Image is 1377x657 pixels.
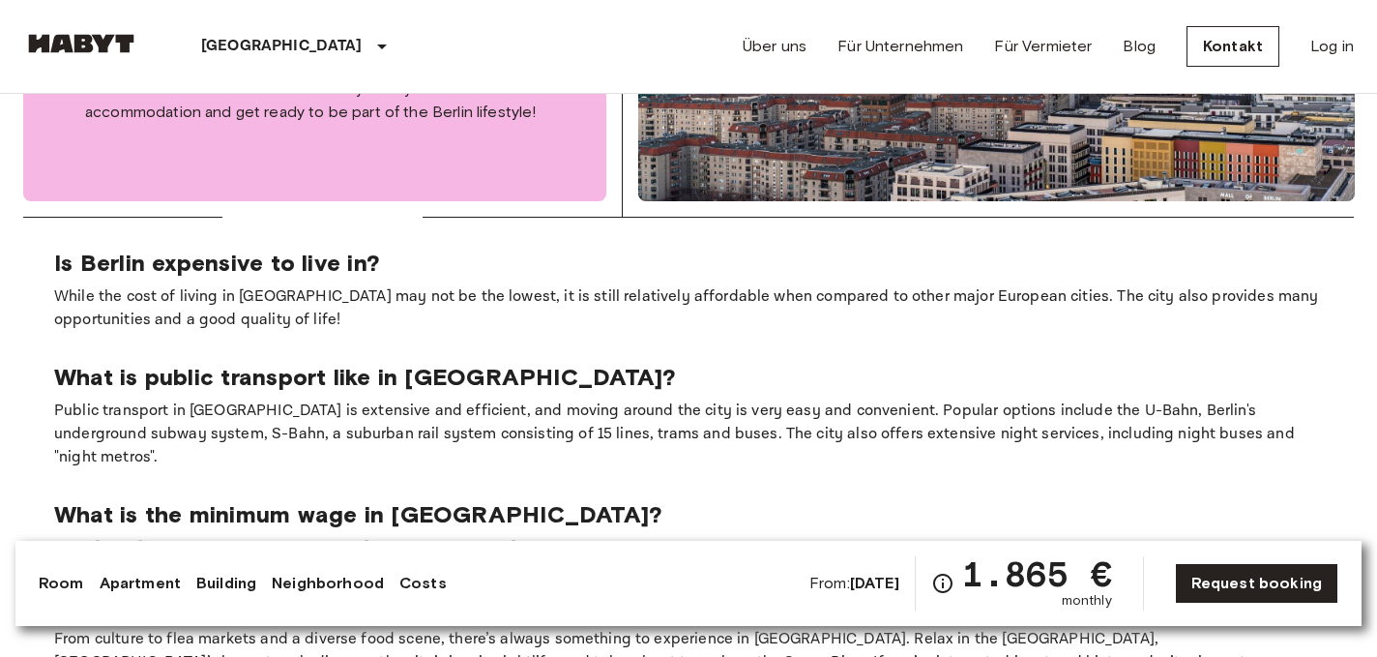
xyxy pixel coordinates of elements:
[850,574,899,592] b: [DATE]
[54,500,1323,529] p: What is the minimum wage in [GEOGRAPHIC_DATA]?
[1175,563,1338,604] a: Request booking
[54,285,1323,332] p: While the cost of living in [GEOGRAPHIC_DATA] may not be the lowest, it is still relatively affor...
[994,35,1092,58] a: Für Vermieter
[54,400,1323,469] p: Public transport in [GEOGRAPHIC_DATA] is extensive and efficient, and moving around the city is v...
[54,537,1323,560] p: As of [DATE], the current minimum wage in [GEOGRAPHIC_DATA] is €12,41 per hour.
[809,573,899,594] span: From:
[962,556,1112,591] span: 1.865 €
[1062,591,1112,611] span: monthly
[54,363,1323,392] p: What is public transport like in [GEOGRAPHIC_DATA]?
[1123,35,1156,58] a: Blog
[1187,26,1279,67] a: Kontakt
[100,572,181,595] a: Apartment
[931,572,954,595] svg: Check cost overview for full price breakdown. Please note that discounts apply to new joiners onl...
[399,572,447,595] a: Costs
[743,35,806,58] a: Über uns
[54,249,1323,278] p: Is Berlin expensive to live in?
[39,572,84,595] a: Room
[196,572,256,595] a: Building
[1310,35,1354,58] a: Log in
[23,34,139,53] img: Habyt
[201,35,363,58] p: [GEOGRAPHIC_DATA]
[272,572,384,595] a: Neighborhood
[837,35,963,58] a: Für Unternehmen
